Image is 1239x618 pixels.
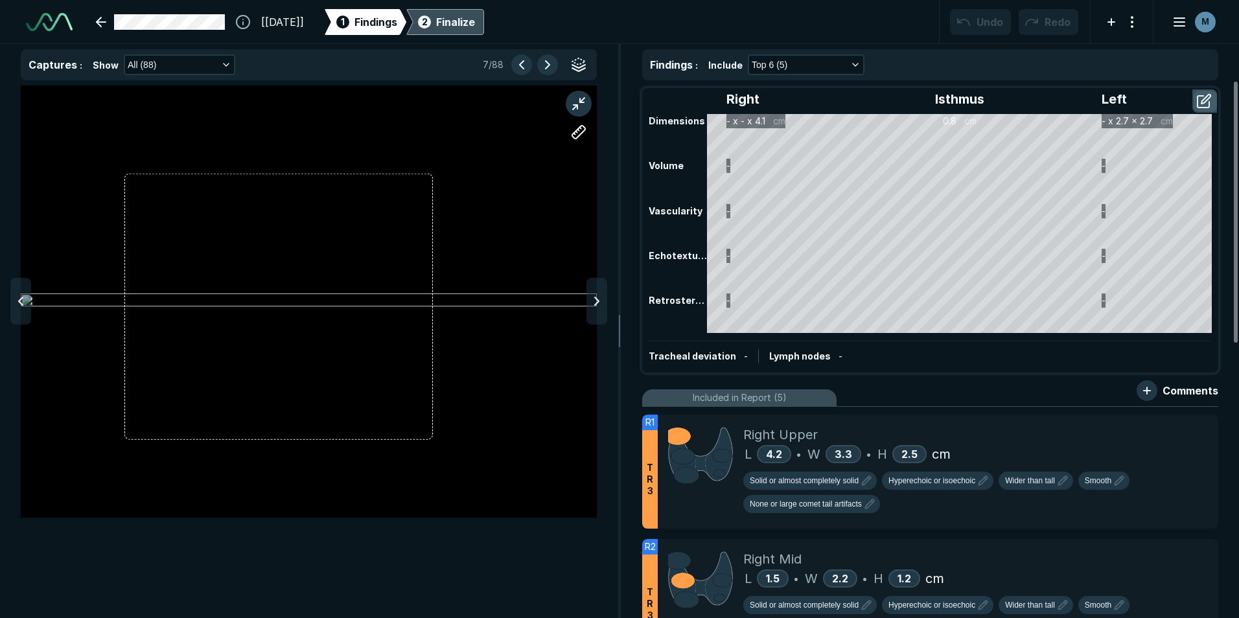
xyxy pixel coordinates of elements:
[1085,475,1111,486] span: Smooth
[743,425,818,444] span: Right Upper
[128,58,156,72] span: All (88)
[649,350,736,361] span: Tracheal deviation
[769,350,831,361] span: Lymph nodes
[745,444,752,464] span: L
[1005,599,1055,611] span: Wider than tall
[1195,12,1216,32] div: avatar-name
[29,58,77,71] span: Captures
[21,8,78,36] a: See-Mode Logo
[950,9,1011,35] button: Undo
[1019,9,1078,35] button: Redo
[874,569,883,588] span: H
[897,572,911,585] span: 1.2
[647,462,653,497] span: T R 3
[866,446,871,462] span: •
[888,475,975,486] span: Hyperechoic or isoechoic
[925,569,944,588] span: cm
[807,444,820,464] span: W
[325,9,406,35] div: 1Findings
[668,425,733,483] img: 39qsegAAAAZJREFUAwBDTa5UGwOGpAAAAABJRU5ErkJggg==
[483,58,504,72] span: 7 / 88
[341,15,345,29] span: 1
[93,58,119,72] span: Show
[1085,599,1111,611] span: Smooth
[645,415,654,429] span: R1
[877,444,887,464] span: H
[693,391,787,405] span: Included in Report (5)
[1005,475,1055,486] span: Wider than tall
[805,569,818,588] span: W
[668,549,733,607] img: 98V724AAAABklEQVQDAHeir1Tf70+OAAAAAElFTkSuQmCC
[745,569,752,588] span: L
[794,571,798,586] span: •
[708,58,743,72] span: Include
[750,498,862,510] span: None or large comet tail artifacts
[645,540,656,554] span: R2
[796,446,801,462] span: •
[743,549,802,569] span: Right Mid
[1163,383,1218,398] span: Comments
[932,444,951,464] span: cm
[80,60,82,71] span: :
[750,599,859,611] span: Solid or almost completely solid
[1201,15,1209,29] span: M
[766,572,780,585] span: 1.5
[839,350,842,361] span: -
[642,415,1218,529] li: R1TR3Right UpperL4.2•W3.3•H2.5cm
[901,448,918,461] span: 2.5
[835,448,852,461] span: 3.3
[354,14,397,30] span: Findings
[422,15,428,29] span: 2
[863,571,867,586] span: •
[744,350,748,361] span: -
[1164,9,1218,35] button: avatar-name
[766,448,782,461] span: 4.2
[695,60,698,71] span: :
[406,9,484,35] div: 2Finalize
[436,14,475,30] div: Finalize
[26,13,73,31] img: See-Mode Logo
[650,58,693,71] span: Findings
[261,14,304,30] span: [[DATE]]
[752,58,787,72] span: Top 6 (5)
[832,572,848,585] span: 2.2
[888,599,975,611] span: Hyperechoic or isoechoic
[750,475,859,486] span: Solid or almost completely solid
